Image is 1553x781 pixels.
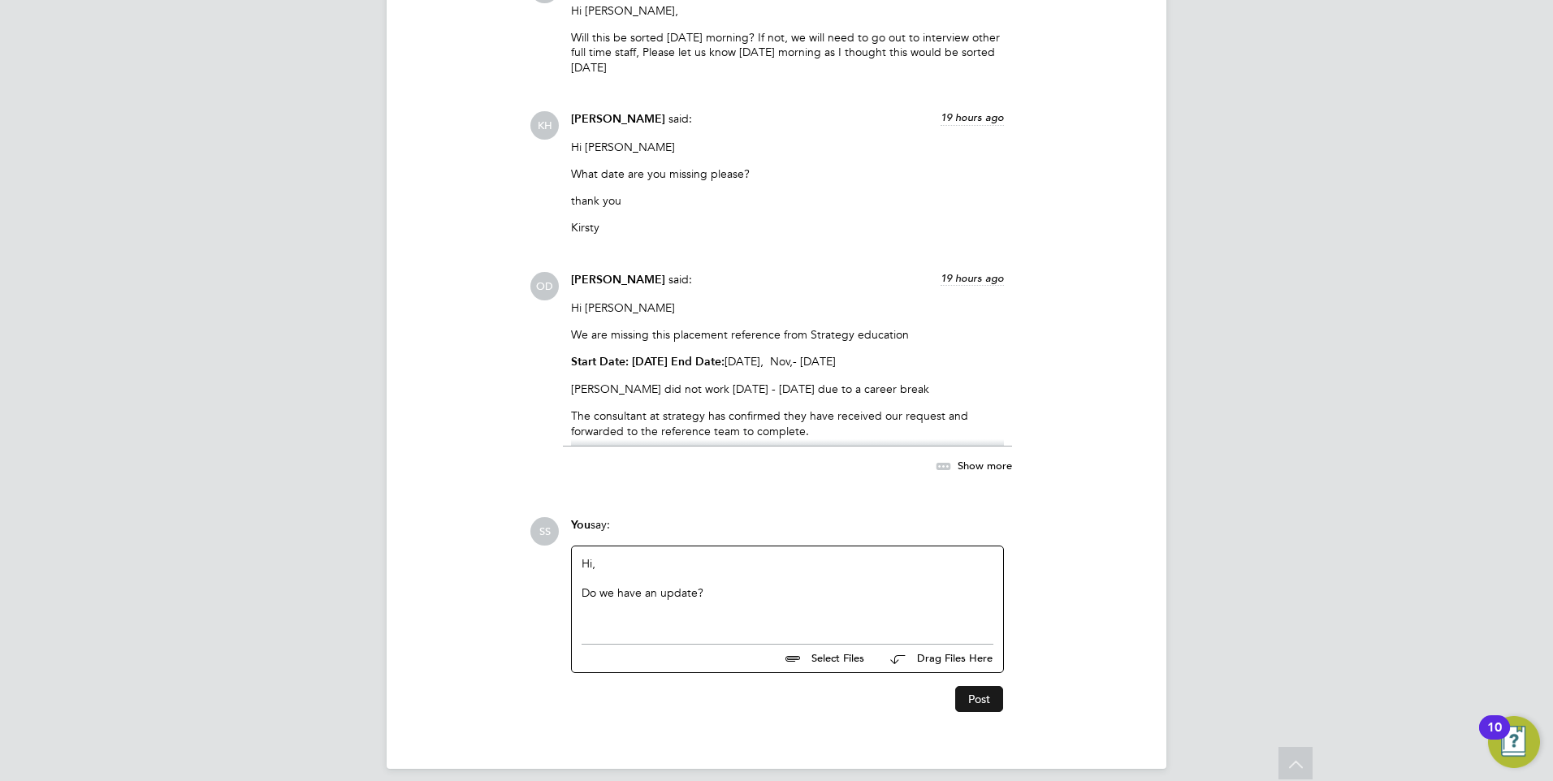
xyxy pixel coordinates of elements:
[571,408,1004,438] p: The consultant at strategy has confirmed they have received our request and forwarded to the refe...
[1488,716,1540,768] button: Open Resource Center, 10 new notifications
[571,355,668,369] strong: Start Date: [DATE]
[571,30,1004,75] p: Will this be sorted [DATE] morning? If not, we will need to go out to interview other full time s...
[941,271,1004,285] span: 19 hours ago
[571,517,1004,546] div: say:
[955,686,1003,712] button: Post
[571,220,1004,235] p: Kirsty
[668,111,692,126] span: said:
[530,272,559,300] span: OD
[877,642,993,676] button: Drag Files Here
[671,355,725,369] strong: End Date:
[582,585,993,600] div: Do we have an update?
[571,273,665,287] span: [PERSON_NAME]
[1487,727,1502,749] div: 10
[571,166,1004,181] p: What date are you missing please?
[582,556,993,626] div: Hi,
[530,517,559,546] span: SS
[571,354,1004,369] p: [DATE], Nov,- [DATE]
[571,518,590,532] span: You
[571,327,1004,342] p: We are missing this placement reference from Strategy education
[571,140,1004,154] p: Hi [PERSON_NAME]
[958,458,1012,472] span: Show more
[571,3,1004,18] p: Hi [PERSON_NAME],
[571,112,665,126] span: [PERSON_NAME]
[571,382,1004,396] p: [PERSON_NAME] did not work [DATE] - [DATE] due to a career break
[530,111,559,140] span: KH
[668,272,692,287] span: said:
[571,193,1004,208] p: thank you
[941,110,1004,124] span: 19 hours ago
[571,300,1004,315] p: Hi [PERSON_NAME]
